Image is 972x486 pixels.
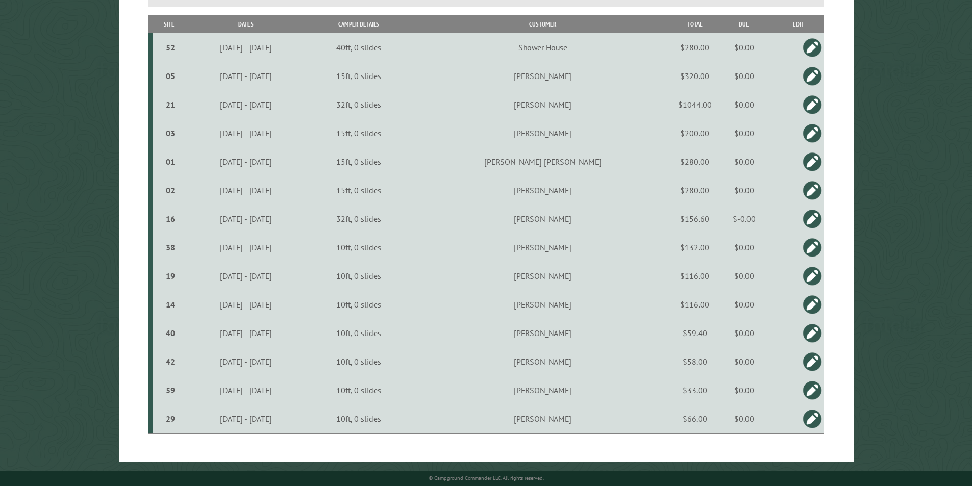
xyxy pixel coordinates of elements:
[306,404,411,433] td: 10ft, 0 slides
[411,176,675,204] td: [PERSON_NAME]
[157,42,184,53] div: 52
[306,319,411,347] td: 10ft, 0 slides
[675,15,715,33] th: Total
[306,33,411,62] td: 40ft, 0 slides
[306,62,411,90] td: 15ft, 0 slides
[157,271,184,281] div: 19
[411,90,675,119] td: [PERSON_NAME]
[675,147,715,176] td: $280.00
[153,15,186,33] th: Site
[306,204,411,233] td: 32ft, 0 slides
[411,319,675,347] td: [PERSON_NAME]
[411,262,675,290] td: [PERSON_NAME]
[715,319,772,347] td: $0.00
[187,271,305,281] div: [DATE] - [DATE]
[187,128,305,138] div: [DATE] - [DATE]
[675,204,715,233] td: $156.60
[157,328,184,338] div: 40
[715,147,772,176] td: $0.00
[675,119,715,147] td: $200.00
[187,242,305,252] div: [DATE] - [DATE]
[675,233,715,262] td: $132.00
[157,128,184,138] div: 03
[187,42,305,53] div: [DATE] - [DATE]
[411,404,675,433] td: [PERSON_NAME]
[185,15,306,33] th: Dates
[675,404,715,433] td: $66.00
[187,356,305,367] div: [DATE] - [DATE]
[411,233,675,262] td: [PERSON_NAME]
[187,414,305,424] div: [DATE] - [DATE]
[306,262,411,290] td: 10ft, 0 slides
[157,185,184,195] div: 02
[187,214,305,224] div: [DATE] - [DATE]
[187,299,305,310] div: [DATE] - [DATE]
[411,147,675,176] td: [PERSON_NAME] [PERSON_NAME]
[306,119,411,147] td: 15ft, 0 slides
[187,328,305,338] div: [DATE] - [DATE]
[157,157,184,167] div: 01
[187,99,305,110] div: [DATE] - [DATE]
[675,347,715,376] td: $58.00
[411,62,675,90] td: [PERSON_NAME]
[157,214,184,224] div: 16
[157,99,184,110] div: 21
[675,176,715,204] td: $280.00
[306,347,411,376] td: 10ft, 0 slides
[306,233,411,262] td: 10ft, 0 slides
[306,15,411,33] th: Camper Details
[411,347,675,376] td: [PERSON_NAME]
[157,385,184,395] div: 59
[187,385,305,395] div: [DATE] - [DATE]
[675,62,715,90] td: $320.00
[411,33,675,62] td: Shower House
[715,90,772,119] td: $0.00
[157,242,184,252] div: 38
[411,15,675,33] th: Customer
[715,290,772,319] td: $0.00
[715,233,772,262] td: $0.00
[429,475,544,481] small: © Campground Commander LLC. All rights reserved.
[675,33,715,62] td: $280.00
[157,414,184,424] div: 29
[675,262,715,290] td: $116.00
[715,376,772,404] td: $0.00
[715,404,772,433] td: $0.00
[306,376,411,404] td: 10ft, 0 slides
[715,347,772,376] td: $0.00
[675,90,715,119] td: $1044.00
[715,262,772,290] td: $0.00
[411,290,675,319] td: [PERSON_NAME]
[411,204,675,233] td: [PERSON_NAME]
[715,204,772,233] td: $-0.00
[157,71,184,81] div: 05
[715,119,772,147] td: $0.00
[675,319,715,347] td: $59.40
[675,290,715,319] td: $116.00
[715,33,772,62] td: $0.00
[306,147,411,176] td: 15ft, 0 slides
[306,90,411,119] td: 32ft, 0 slides
[306,176,411,204] td: 15ft, 0 slides
[157,299,184,310] div: 14
[187,157,305,167] div: [DATE] - [DATE]
[715,176,772,204] td: $0.00
[306,290,411,319] td: 10ft, 0 slides
[411,376,675,404] td: [PERSON_NAME]
[187,71,305,81] div: [DATE] - [DATE]
[411,119,675,147] td: [PERSON_NAME]
[772,15,824,33] th: Edit
[187,185,305,195] div: [DATE] - [DATE]
[715,15,772,33] th: Due
[157,356,184,367] div: 42
[675,376,715,404] td: $33.00
[715,62,772,90] td: $0.00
